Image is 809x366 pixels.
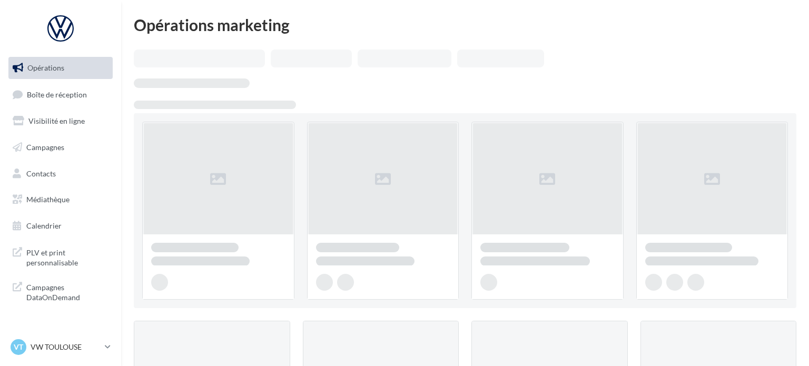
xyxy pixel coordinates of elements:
[8,337,113,357] a: VT VW TOULOUSE
[6,163,115,185] a: Contacts
[6,136,115,159] a: Campagnes
[27,63,64,72] span: Opérations
[6,83,115,106] a: Boîte de réception
[134,17,796,33] div: Opérations marketing
[6,215,115,237] a: Calendrier
[28,116,85,125] span: Visibilité en ligne
[6,276,115,307] a: Campagnes DataOnDemand
[26,245,108,268] span: PLV et print personnalisable
[26,280,108,303] span: Campagnes DataOnDemand
[26,143,64,152] span: Campagnes
[26,221,62,230] span: Calendrier
[26,169,56,177] span: Contacts
[6,189,115,211] a: Médiathèque
[27,90,87,98] span: Boîte de réception
[14,342,23,352] span: VT
[6,241,115,272] a: PLV et print personnalisable
[26,195,70,204] span: Médiathèque
[6,110,115,132] a: Visibilité en ligne
[31,342,101,352] p: VW TOULOUSE
[6,57,115,79] a: Opérations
